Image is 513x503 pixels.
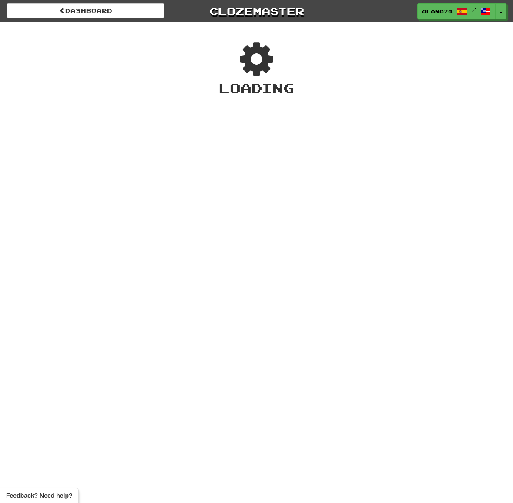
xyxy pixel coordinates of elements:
[422,7,453,15] span: Alana74
[178,3,335,19] a: Clozemaster
[7,3,164,18] a: Dashboard
[6,491,72,500] span: Open feedback widget
[472,7,476,13] span: /
[417,3,496,19] a: Alana74 /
